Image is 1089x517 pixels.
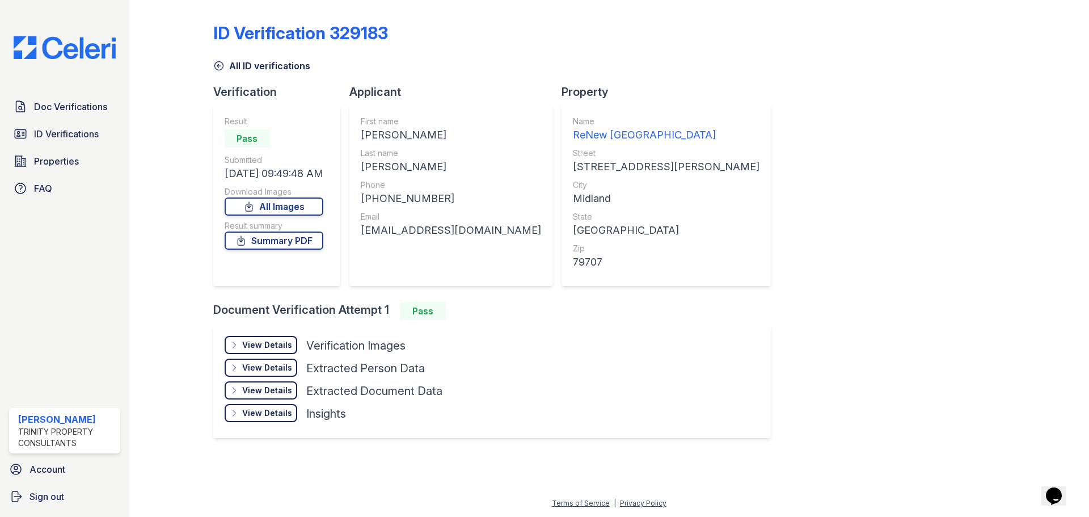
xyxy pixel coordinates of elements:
span: Sign out [29,490,64,503]
span: Properties [34,154,79,168]
div: Trinity Property Consultants [18,426,116,449]
div: Applicant [349,84,562,100]
div: Download Images [225,186,323,197]
a: All ID verifications [213,59,310,73]
div: Extracted Document Data [306,383,442,399]
div: Extracted Person Data [306,360,425,376]
a: Name ReNew [GEOGRAPHIC_DATA] [573,116,759,143]
span: Account [29,463,65,476]
div: ReNew [GEOGRAPHIC_DATA] [573,127,759,143]
div: View Details [242,339,292,351]
div: Email [361,211,541,222]
div: View Details [242,362,292,373]
div: Last name [361,148,541,159]
div: Property [562,84,780,100]
a: Properties [9,150,120,173]
iframe: chat widget [1041,472,1078,506]
a: Privacy Policy [620,499,666,507]
div: Insights [306,406,346,422]
img: CE_Logo_Blue-a8612792a0a2168367f1c8372b55b34899dd931a85d93a1a3d3e32e68fde9ad4.png [5,36,125,59]
div: 79707 [573,254,759,270]
div: Street [573,148,759,159]
div: [STREET_ADDRESS][PERSON_NAME] [573,159,759,175]
div: [PERSON_NAME] [361,127,541,143]
div: View Details [242,385,292,396]
a: Account [5,458,125,481]
div: ID Verification 329183 [213,23,388,43]
div: View Details [242,407,292,419]
div: Result summary [225,220,323,232]
div: [DATE] 09:49:48 AM [225,166,323,182]
div: Verification Images [306,338,406,354]
div: | [614,499,616,507]
div: First name [361,116,541,127]
div: [PERSON_NAME] [18,413,116,426]
div: Midland [573,191,759,207]
div: [EMAIL_ADDRESS][DOMAIN_NAME] [361,222,541,238]
span: FAQ [34,182,52,195]
a: ID Verifications [9,123,120,145]
a: Doc Verifications [9,95,120,118]
div: Submitted [225,154,323,166]
a: All Images [225,197,323,216]
a: Terms of Service [552,499,610,507]
div: Phone [361,179,541,191]
span: Doc Verifications [34,100,107,114]
div: Document Verification Attempt 1 [213,302,780,320]
span: ID Verifications [34,127,99,141]
a: Summary PDF [225,232,323,250]
a: FAQ [9,177,120,200]
div: Result [225,116,323,127]
div: State [573,211,759,222]
div: [PHONE_NUMBER] [361,191,541,207]
div: [PERSON_NAME] [361,159,541,175]
div: Pass [400,302,446,320]
div: Zip [573,243,759,254]
div: Verification [213,84,349,100]
div: City [573,179,759,191]
a: Sign out [5,485,125,508]
div: Name [573,116,759,127]
div: [GEOGRAPHIC_DATA] [573,222,759,238]
div: Pass [225,129,270,148]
